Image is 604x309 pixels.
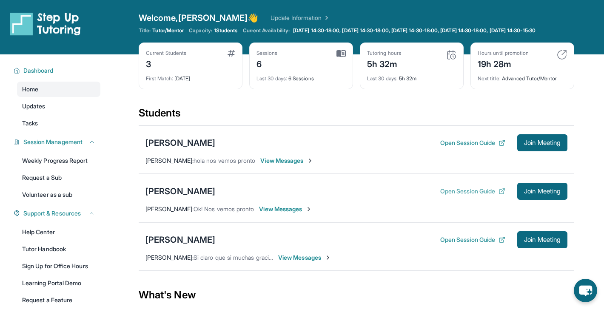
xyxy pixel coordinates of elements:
div: [DATE] [146,70,235,82]
span: View Messages [259,205,312,213]
div: 5h 32m [367,57,401,70]
img: Chevron-Right [305,206,312,213]
div: Hours until promotion [478,50,529,57]
a: Request a Feature [17,292,100,308]
a: Weekly Progress Report [17,153,100,168]
button: chat-button [574,279,597,302]
div: 19h 28m [478,57,529,70]
a: Sign Up for Office Hours [17,258,100,274]
div: 3 [146,57,186,70]
span: hola nos vemos pronto [194,157,255,164]
a: Updates [17,99,100,114]
span: [PERSON_NAME] : [145,254,194,261]
img: logo [10,12,81,36]
span: Join Meeting [524,189,561,194]
span: View Messages [278,253,331,262]
span: Home [22,85,38,94]
div: Advanced Tutor/Mentor [478,70,567,82]
button: Join Meeting [517,231,567,248]
span: Join Meeting [524,237,561,242]
a: Tasks [17,116,100,131]
div: 6 Sessions [256,70,346,82]
div: 6 [256,57,278,70]
div: [PERSON_NAME] [145,234,215,246]
span: Next title : [478,75,501,82]
div: [PERSON_NAME] [145,137,215,149]
span: Join Meeting [524,140,561,145]
button: Open Session Guide [440,139,505,147]
span: [DATE] 14:30-18:00, [DATE] 14:30-18:00, [DATE] 14:30-18:00, [DATE] 14:30-18:00, [DATE] 14:30-15:30 [293,27,536,34]
span: Dashboard [23,66,54,75]
img: card [228,50,235,57]
a: Tutor Handbook [17,241,100,257]
button: Support & Resources [20,209,95,218]
button: Open Session Guide [440,187,505,196]
img: Chevron-Right [307,157,313,164]
span: [PERSON_NAME] : [145,205,194,213]
a: Learning Portal Demo [17,275,100,291]
img: card [446,50,456,60]
img: Chevron-Right [325,254,331,261]
div: Students [139,106,574,125]
div: Tutoring hours [367,50,401,57]
a: Home [17,82,100,97]
span: Tutor/Mentor [152,27,184,34]
a: Volunteer as a sub [17,187,100,202]
span: Tasks [22,119,38,128]
span: Welcome, [PERSON_NAME] 👋 [139,12,259,24]
img: Chevron Right [322,14,330,22]
span: View Messages [260,156,313,165]
button: Session Management [20,138,95,146]
a: Help Center [17,224,100,240]
span: Last 30 days : [256,75,287,82]
span: Updates [22,102,46,111]
a: [DATE] 14:30-18:00, [DATE] 14:30-18:00, [DATE] 14:30-18:00, [DATE] 14:30-18:00, [DATE] 14:30-15:30 [291,27,537,34]
span: [PERSON_NAME] : [145,157,194,164]
span: Support & Resources [23,209,81,218]
div: 5h 32m [367,70,456,82]
button: Join Meeting [517,134,567,151]
div: [PERSON_NAME] [145,185,215,197]
span: Ok! Nos vemos pronto [194,205,254,213]
span: Si claro que si muchas gracias [194,254,275,261]
span: Capacity: [189,27,212,34]
span: Session Management [23,138,83,146]
div: Sessions [256,50,278,57]
span: Title: [139,27,151,34]
button: Open Session Guide [440,235,505,244]
button: Dashboard [20,66,95,75]
span: Current Availability: [243,27,290,34]
span: First Match : [146,75,173,82]
span: Last 30 days : [367,75,398,82]
img: card [336,50,346,57]
span: 1 Students [214,27,238,34]
a: Update Information [271,14,330,22]
img: card [557,50,567,60]
a: Request a Sub [17,170,100,185]
div: Current Students [146,50,186,57]
button: Join Meeting [517,183,567,200]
